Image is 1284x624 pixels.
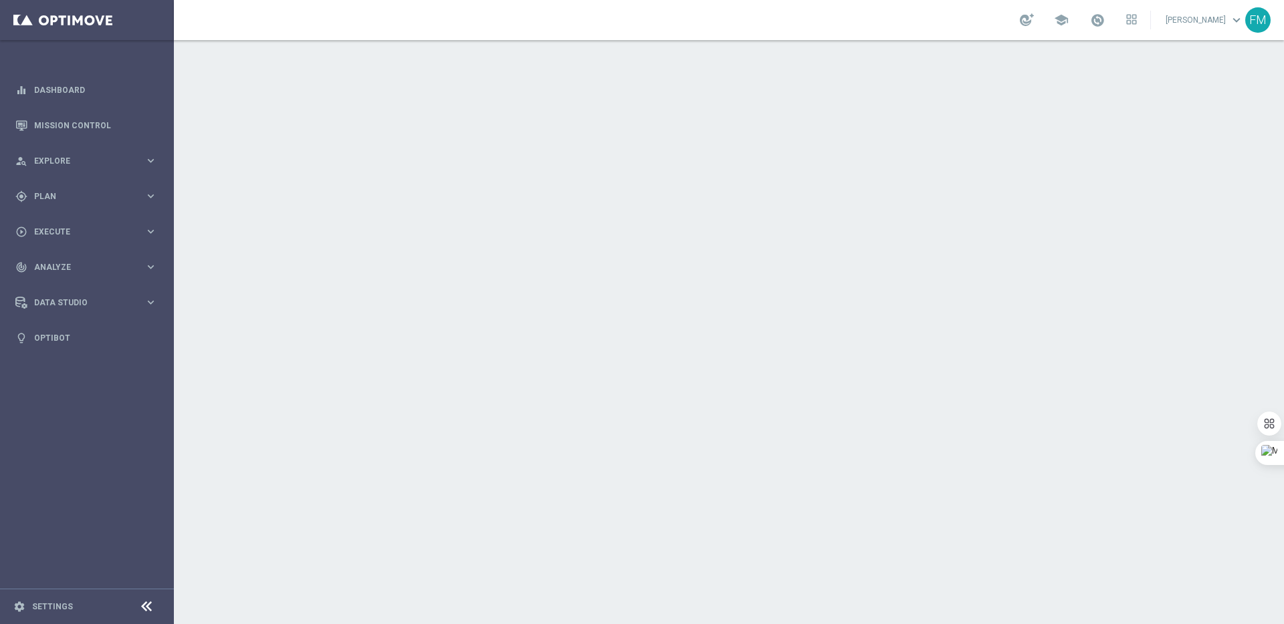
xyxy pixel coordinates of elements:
[15,190,144,202] div: Plan
[15,226,158,237] button: play_circle_outline Execute keyboard_arrow_right
[15,297,144,309] div: Data Studio
[15,332,27,344] i: lightbulb
[15,333,158,343] button: lightbulb Optibot
[15,190,27,202] i: gps_fixed
[15,226,144,238] div: Execute
[1245,7,1271,33] div: FM
[32,603,73,611] a: Settings
[34,72,157,108] a: Dashboard
[1054,13,1069,27] span: school
[15,262,158,273] button: track_changes Analyze keyboard_arrow_right
[15,85,158,96] button: equalizer Dashboard
[15,191,158,202] button: gps_fixed Plan keyboard_arrow_right
[15,155,27,167] i: person_search
[34,299,144,307] span: Data Studio
[34,157,144,165] span: Explore
[34,192,144,200] span: Plan
[13,601,25,613] i: settings
[15,261,27,273] i: track_changes
[15,84,27,96] i: equalizer
[15,226,27,238] i: play_circle_outline
[144,154,157,167] i: keyboard_arrow_right
[15,72,157,108] div: Dashboard
[144,190,157,202] i: keyboard_arrow_right
[1164,10,1245,30] a: [PERSON_NAME]keyboard_arrow_down
[34,108,157,143] a: Mission Control
[34,228,144,236] span: Execute
[144,261,157,273] i: keyboard_arrow_right
[15,155,144,167] div: Explore
[34,320,157,355] a: Optibot
[15,108,157,143] div: Mission Control
[144,225,157,238] i: keyboard_arrow_right
[15,156,158,166] button: person_search Explore keyboard_arrow_right
[15,120,158,131] button: Mission Control
[144,296,157,309] i: keyboard_arrow_right
[15,297,158,308] button: Data Studio keyboard_arrow_right
[34,263,144,271] span: Analyze
[15,320,157,355] div: Optibot
[1229,13,1244,27] span: keyboard_arrow_down
[15,261,144,273] div: Analyze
